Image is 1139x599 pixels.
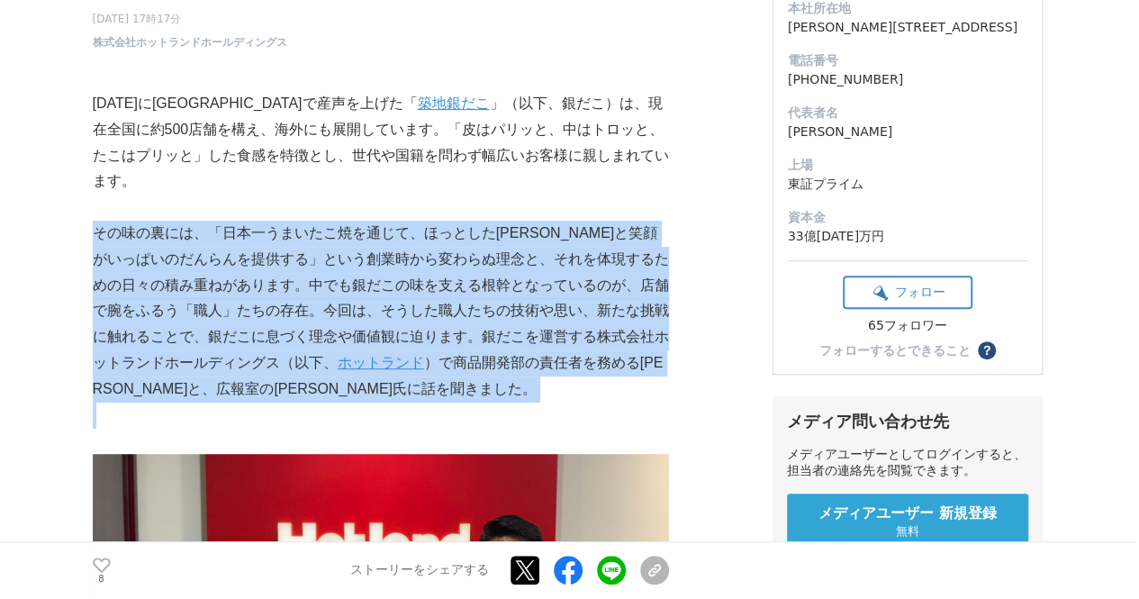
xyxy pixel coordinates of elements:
p: ストーリーをシェアする [350,563,489,579]
dd: 東証プライム [788,175,1027,194]
dt: 上場 [788,156,1027,175]
div: 65フォロワー [843,318,972,334]
dd: 33億[DATE]万円 [788,227,1027,246]
span: [DATE] 17時17分 [93,11,287,27]
button: ？ [978,341,996,359]
dt: 代表者名 [788,104,1027,123]
dt: 資本金 [788,208,1027,227]
a: メディアユーザー 新規登録 無料 [787,494,1028,550]
span: ？ [981,344,993,357]
p: [DATE]に[GEOGRAPHIC_DATA]で産声を上げた「 」（以下、銀だこ）は、現在全国に約500店舗を構え、海外にも展開しています。「皮はパリッと、中はトロッと、たこはプリッと」した食... [93,91,669,195]
p: 8 [93,575,111,584]
div: フォローするとできること [819,344,971,357]
button: フォロー [843,276,972,309]
a: 築地銀だこ [417,95,489,111]
dd: [PHONE_NUMBER] [788,70,1027,89]
a: ホットランド [338,355,424,370]
span: 無料 [896,523,919,540]
p: その味の裏には、「日本一うまいたこ焼を通じて、ほっとした[PERSON_NAME]と笑顔がいっぱいのだんらんを提供する」という創業時から変わらぬ理念と、それを体現するための日々の積み重ねがありま... [93,221,669,403]
dd: [PERSON_NAME][STREET_ADDRESS] [788,18,1027,37]
div: メディア問い合わせ先 [787,411,1028,432]
a: 株式会社ホットランドホールディングス [93,34,287,50]
dd: [PERSON_NAME] [788,123,1027,141]
div: メディアユーザーとしてログインすると、担当者の連絡先を閲覧できます。 [787,447,1028,479]
span: メディアユーザー 新規登録 [818,504,997,523]
dt: 電話番号 [788,51,1027,70]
